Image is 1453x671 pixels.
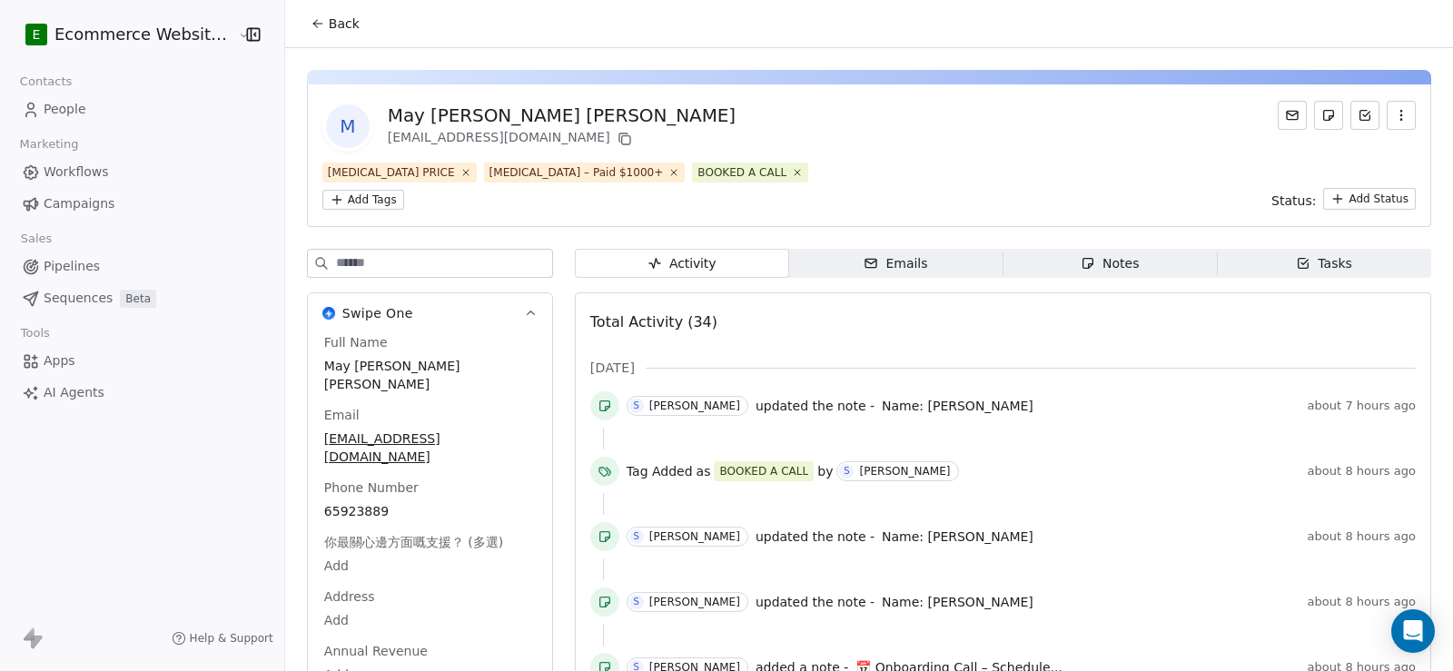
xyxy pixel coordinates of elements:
span: updated the note - [756,397,875,415]
span: [EMAIL_ADDRESS][DOMAIN_NAME] [324,429,536,466]
span: M [326,104,370,148]
div: Open Intercom Messenger [1391,609,1435,653]
button: EEcommerce Website Builder [22,19,225,50]
span: Back [329,15,360,33]
span: E [33,25,41,44]
span: about 8 hours ago [1308,464,1416,479]
span: Tag Added [627,462,693,480]
span: 65923889 [324,502,536,520]
span: as [697,462,711,480]
div: BOOKED A CALL [697,164,786,181]
a: Apps [15,346,270,376]
span: Full Name [321,333,391,351]
span: updated the note - [756,528,875,546]
div: [PERSON_NAME] [649,530,740,543]
span: Sequences [44,289,113,308]
span: about 8 hours ago [1308,529,1416,544]
a: Name: [PERSON_NAME] [882,526,1033,548]
div: BOOKED A CALL [719,463,808,479]
span: by [817,462,833,480]
span: Sales [13,225,60,252]
div: S [634,399,639,413]
span: Workflows [44,163,109,182]
span: People [44,100,86,119]
div: S [844,464,849,479]
div: S [634,595,639,609]
div: May [PERSON_NAME] [PERSON_NAME] [388,103,736,128]
span: Beta [120,290,156,308]
div: [MEDICAL_DATA] PRICE [328,164,455,181]
a: Pipelines [15,252,270,281]
span: Ecommerce Website Builder [54,23,233,46]
span: Email [321,406,363,424]
div: [EMAIL_ADDRESS][DOMAIN_NAME] [388,128,736,150]
span: about 7 hours ago [1308,399,1416,413]
button: Add Tags [322,190,404,210]
span: Total Activity (34) [590,313,717,331]
div: Notes [1081,254,1139,273]
div: Emails [864,254,927,273]
span: Swipe One [342,304,413,322]
span: Annual Revenue [321,642,431,660]
a: Help & Support [172,631,273,646]
a: AI Agents [15,378,270,408]
span: Name: [PERSON_NAME] [882,529,1033,544]
a: Campaigns [15,189,270,219]
span: Name: [PERSON_NAME] [882,595,1033,609]
span: Pipelines [44,257,100,276]
div: [PERSON_NAME] [859,465,950,478]
span: Tools [13,320,57,347]
button: Back [300,7,371,40]
div: [PERSON_NAME] [649,400,740,412]
span: updated the note - [756,593,875,611]
span: Address [321,587,379,606]
div: [PERSON_NAME] [649,596,740,608]
a: Workflows [15,157,270,187]
a: Name: [PERSON_NAME] [882,395,1033,417]
div: Tasks [1296,254,1352,273]
span: Name: [PERSON_NAME] [882,399,1033,413]
span: 你最關心邊方面嘅支援？ (多選) [321,533,507,551]
span: Apps [44,351,75,370]
span: Help & Support [190,631,273,646]
div: [MEDICAL_DATA] – Paid $1000+ [489,164,664,181]
span: Phone Number [321,479,422,497]
span: Campaigns [44,194,114,213]
span: [DATE] [590,359,635,377]
span: Status: [1271,192,1316,210]
span: Contacts [12,68,80,95]
button: Swipe OneSwipe One [308,293,552,333]
a: People [15,94,270,124]
span: May [PERSON_NAME] [PERSON_NAME] [324,357,536,393]
span: Add [324,557,536,575]
img: Swipe One [322,307,335,320]
a: SequencesBeta [15,283,270,313]
span: about 8 hours ago [1308,595,1416,609]
button: Add Status [1323,188,1416,210]
span: Marketing [12,131,86,158]
div: S [634,529,639,544]
span: AI Agents [44,383,104,402]
a: Name: [PERSON_NAME] [882,591,1033,613]
span: Add [324,611,536,629]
